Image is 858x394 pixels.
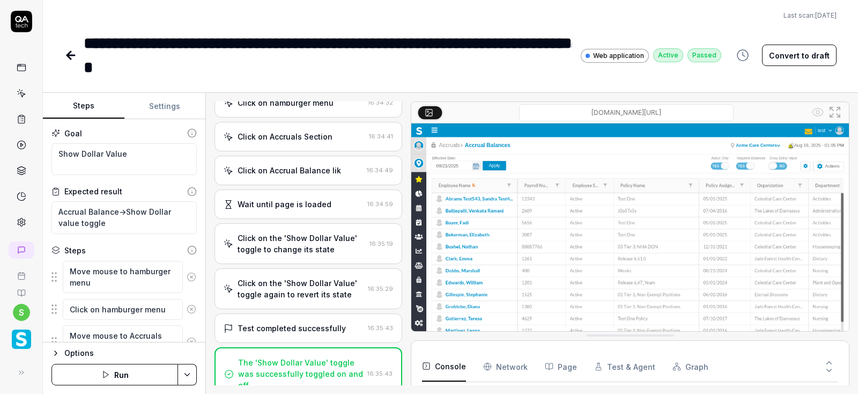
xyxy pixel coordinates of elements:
div: Suggestions [51,260,197,294]
div: Wait until page is loaded [238,199,331,210]
button: Graph [672,352,708,382]
div: Options [64,347,197,360]
button: View version history [730,45,756,66]
a: Web application [581,48,649,63]
time: 16:34:59 [367,200,393,208]
div: Steps [64,245,86,256]
button: Convert to draft [762,45,837,66]
button: Options [51,347,197,360]
button: s [13,304,30,321]
button: Network [483,352,528,382]
button: Test & Agent [594,352,655,382]
div: Suggestions [51,325,197,359]
button: Console [422,352,466,382]
button: Smartlinx Logo [4,321,38,351]
time: 16:35:43 [367,370,393,377]
button: Page [545,352,577,382]
button: Show all interative elements [809,104,826,121]
div: Click on Accrual Balance lik [238,165,341,176]
button: Remove step [183,331,201,353]
a: New conversation [9,242,34,259]
time: 16:34:32 [368,99,393,106]
button: Remove step [183,266,201,288]
time: [DATE] [815,11,837,19]
button: Steps [43,93,124,119]
img: Smartlinx Logo [12,330,31,349]
div: Passed [687,48,721,62]
a: Documentation [4,280,38,297]
time: 16:35:19 [369,240,393,247]
div: Click on the 'Show Dollar Value' toggle again to revert its state [238,278,364,300]
div: Expected result [64,186,122,197]
div: Goal [64,128,82,139]
div: Active [653,48,683,62]
a: Book a call with us [4,263,38,280]
div: Suggestions [51,298,197,320]
button: Last scan:[DATE] [783,11,837,20]
div: Click on Accruals Section [238,131,332,142]
button: Run [51,364,178,385]
time: 16:34:41 [369,133,393,140]
div: Click on hamburger menu [238,97,334,108]
div: The 'Show Dollar Value' toggle was successfully toggled on and off. [238,357,363,391]
time: 16:35:43 [368,324,393,332]
button: Open in full screen [826,104,844,121]
time: 16:35:29 [368,285,393,293]
div: Click on the 'Show Dollar Value' toggle to change its state [238,232,365,255]
span: Last scan: [783,11,837,20]
button: Settings [124,93,206,119]
div: Test completed successfully [238,323,346,334]
time: 16:34:49 [367,166,393,174]
span: Web application [593,51,644,61]
button: Remove step [183,298,201,320]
